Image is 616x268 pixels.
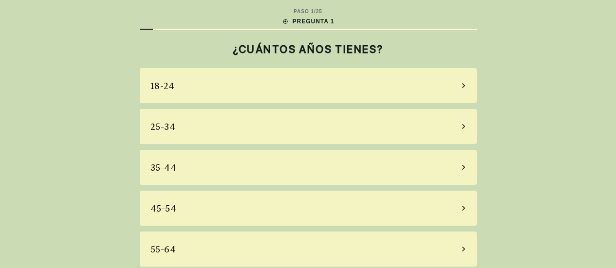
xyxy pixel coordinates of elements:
div: 35-44 [150,161,177,174]
div: 45-54 [150,202,177,215]
div: PREGUNTA 1 [281,17,334,26]
div: 18-24 [150,79,175,92]
div: 55-64 [150,243,176,256]
div: 25-34 [150,120,176,133]
div: PASO 1 / 25 [294,8,322,15]
h2: ¿CUÁNTOS AÑOS TIENES? [140,43,477,55]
